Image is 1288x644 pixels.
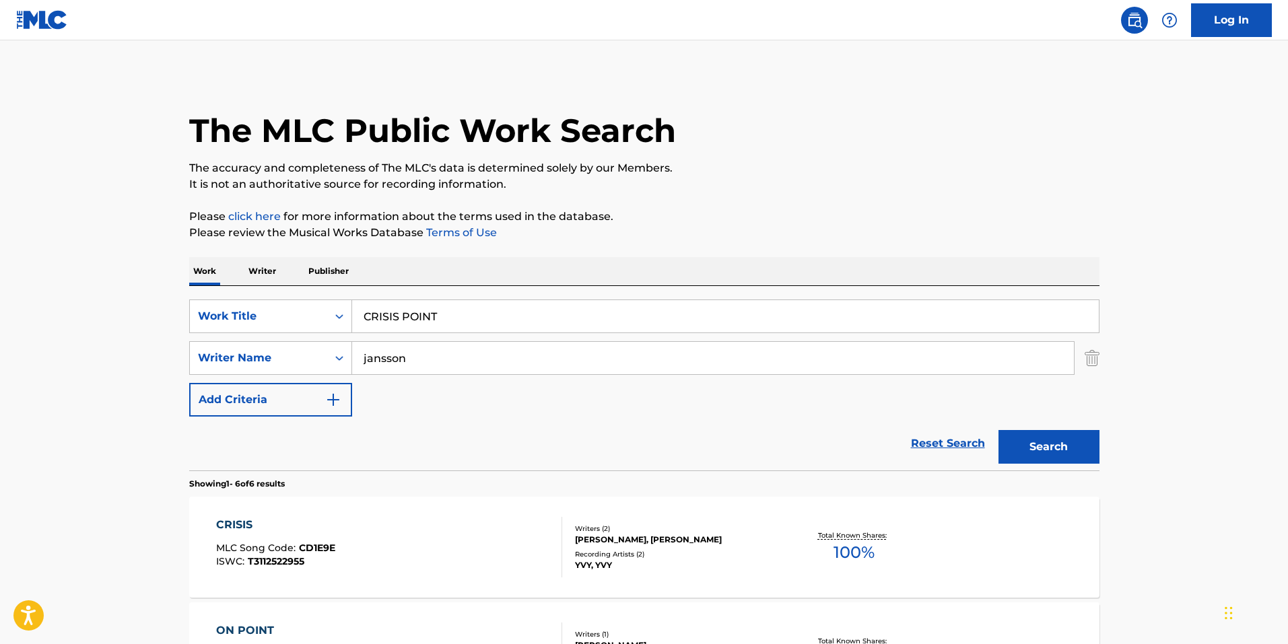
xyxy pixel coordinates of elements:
iframe: Chat Widget [1221,579,1288,644]
div: ON POINT [216,622,341,639]
div: Writer Name [198,350,319,366]
p: Please review the Musical Works Database [189,225,1099,241]
form: Search Form [189,299,1099,470]
p: Writer [244,257,280,285]
a: Log In [1191,3,1272,37]
p: Showing 1 - 6 of 6 results [189,478,285,490]
a: Reset Search [904,429,992,458]
div: [PERSON_NAME], [PERSON_NAME] [575,534,778,546]
div: Recording Artists ( 2 ) [575,549,778,559]
img: MLC Logo [16,10,68,30]
div: Arrastrar [1225,593,1233,633]
span: T3112522955 [248,555,304,567]
img: help [1161,12,1178,28]
button: Add Criteria [189,383,352,417]
a: click here [228,210,281,223]
span: ISWC : [216,555,248,567]
p: Please for more information about the terms used in the database. [189,209,1099,225]
span: CD1E9E [299,542,335,554]
img: 9d2ae6d4665cec9f34b9.svg [325,392,341,408]
span: MLC Song Code : [216,542,299,554]
div: Widget de chat [1221,579,1288,644]
p: Total Known Shares: [818,530,890,540]
div: Writers ( 2 ) [575,524,778,534]
a: Public Search [1121,7,1148,34]
p: It is not an authoritative source for recording information. [189,176,1099,192]
span: 100 % [834,540,875,565]
button: Search [998,430,1099,464]
p: The accuracy and completeness of The MLC's data is determined solely by our Members. [189,160,1099,176]
p: Publisher [304,257,353,285]
div: YVY, YVY [575,559,778,571]
div: CRISIS [216,517,335,533]
a: CRISISMLC Song Code:CD1E9EISWC:T3112522955Writers (2)[PERSON_NAME], [PERSON_NAME]Recording Artist... [189,497,1099,598]
div: Writers ( 1 ) [575,629,778,639]
div: Work Title [198,308,319,324]
a: Terms of Use [423,226,497,239]
p: Work [189,257,220,285]
img: Delete Criterion [1085,341,1099,375]
img: search [1126,12,1143,28]
h1: The MLC Public Work Search [189,110,676,151]
div: Help [1156,7,1183,34]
